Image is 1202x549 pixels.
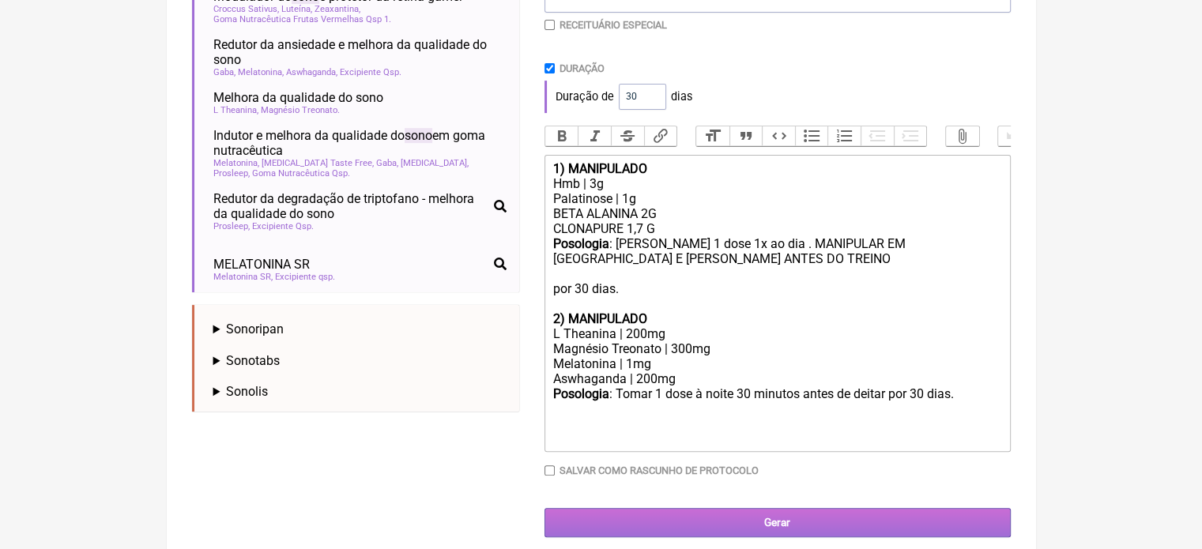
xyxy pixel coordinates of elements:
span: Zeaxantina [315,4,360,14]
span: Sonotabs [226,353,280,368]
span: MELATONINA SR [213,257,310,272]
span: Gaba [213,67,236,77]
button: Quote [729,126,763,147]
span: Prosleep [213,168,250,179]
div: L Theanina | 200mg [552,326,1001,341]
button: Increase Level [894,126,927,147]
span: Duração de [556,90,614,103]
div: : [PERSON_NAME] 1 dose 1x ao dia . MANIPULAR EM [GEOGRAPHIC_DATA] E [PERSON_NAME] ANTES DO TREINO... [552,236,1001,311]
span: Luteína [281,4,312,14]
span: Goma Nutracêutica Frutas Vermelhas Qsp 1 [213,14,391,24]
button: Link [644,126,677,147]
span: Indutor e melhora da qualidade do em goma nutracêutica [213,128,507,158]
input: Gerar [544,508,1011,537]
button: Code [762,126,795,147]
button: Attach Files [946,126,979,147]
span: Melatonina SR [213,272,273,282]
strong: Posologia [552,386,609,401]
div: Hmb | 3g [552,176,1001,191]
button: Strikethrough [611,126,644,147]
span: Magnésio Treonato [261,105,340,115]
span: Croccus Sativus [213,4,279,14]
strong: 2) MANIPULADO [552,311,646,326]
div: Aswhaganda | 200mg [552,371,1001,386]
strong: Posologia [552,236,609,251]
summary: Sonolis [213,384,507,399]
div: Palatinose | 1g [552,191,1001,206]
label: Receituário Especial [560,19,667,31]
span: Redutor da degradação de triptofano - melhora da qualidade do sono [213,191,488,221]
button: Undo [998,126,1031,147]
button: Heading [696,126,729,147]
span: Aswhaganda [286,67,337,77]
span: L Theanina [213,105,258,115]
span: dias [671,90,692,103]
span: Sonolis [226,384,268,399]
summary: Sonotabs [213,353,507,368]
span: Melatonina [213,158,259,168]
button: Bullets [795,126,828,147]
span: Redutor da ansiedade e melhora da qualidade do sono [213,37,507,67]
strong: 1) MANIPULADO [552,161,646,176]
span: Excipiente Qsp [340,67,401,77]
span: [MEDICAL_DATA] [401,158,469,168]
span: Melhora da qualidade do sono [213,90,383,105]
span: Prosleep [213,221,250,231]
summary: Sonoripan [213,322,507,337]
button: Bold [545,126,578,147]
button: Decrease Level [861,126,894,147]
span: Excipiente Qsp [252,221,314,231]
span: Goma Nutracêutica Qsp [252,168,350,179]
span: Excipiente qsp [275,272,335,282]
span: Melatonina [238,67,284,77]
span: Gaba [376,158,398,168]
button: Italic [578,126,611,147]
div: : Tomar 1 dose à noite 30 minutos antes de deitar por 30 dias. [552,386,1001,416]
div: Magnésio Treonato | 300mg Melatonina | 1mg [552,341,1001,371]
span: [MEDICAL_DATA] Taste Free [262,158,374,168]
span: sono [405,128,432,143]
div: BETA ALANINA 2G CLONAPURE 1,7 G [552,206,1001,236]
label: Duração [560,62,605,74]
label: Salvar como rascunho de Protocolo [560,464,759,476]
span: Sonoripan [226,322,284,337]
button: Numbers [827,126,861,147]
